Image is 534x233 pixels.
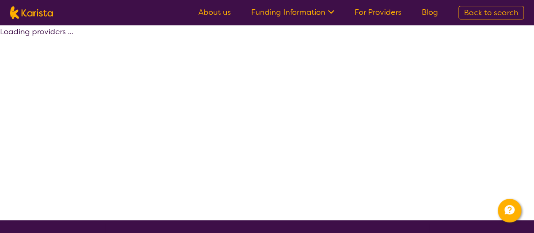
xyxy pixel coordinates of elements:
[251,7,334,17] a: Funding Information
[458,6,524,19] a: Back to search
[198,7,231,17] a: About us
[355,7,401,17] a: For Providers
[464,8,518,18] span: Back to search
[498,199,521,222] button: Channel Menu
[10,6,53,19] img: Karista logo
[422,7,438,17] a: Blog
